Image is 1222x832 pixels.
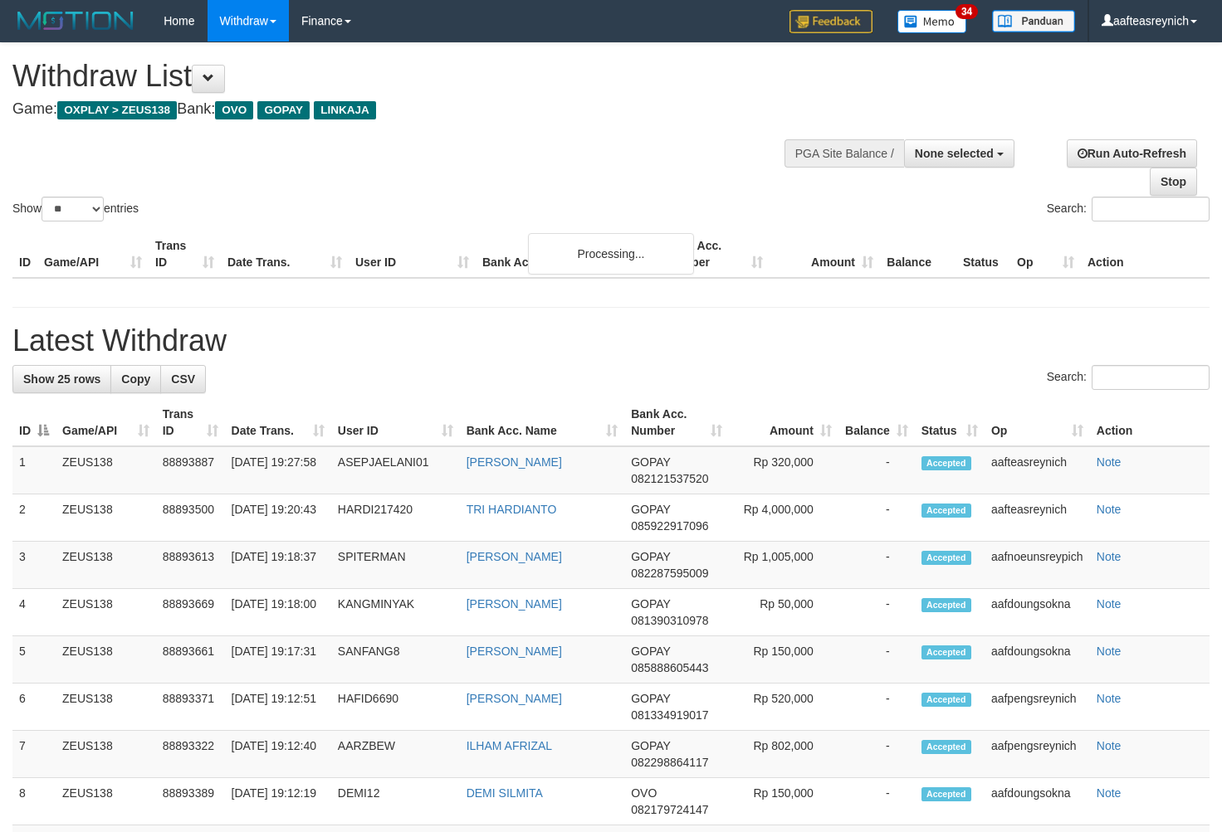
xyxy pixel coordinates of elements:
td: 7 [12,731,56,778]
td: ZEUS138 [56,636,156,684]
span: Accepted [921,551,971,565]
a: Note [1097,455,1122,469]
th: Status: activate to sort column ascending [915,399,985,446]
td: [DATE] 19:17:31 [225,636,331,684]
td: - [838,542,915,589]
label: Search: [1047,365,1210,390]
span: Copy 082287595009 to clipboard [631,567,708,580]
td: 88893613 [156,542,225,589]
th: Game/API: activate to sort column ascending [56,399,156,446]
td: SPITERMAN [331,542,460,589]
td: aafdoungsokna [985,589,1090,636]
td: Rp 150,000 [729,636,838,684]
span: GOPAY [631,455,670,469]
span: Copy 085888605443 to clipboard [631,661,708,674]
th: Op: activate to sort column ascending [985,399,1090,446]
td: SANFANG8 [331,636,460,684]
th: ID [12,231,37,278]
td: ZEUS138 [56,684,156,731]
th: Action [1081,231,1210,278]
td: 88893389 [156,778,225,825]
td: [DATE] 19:18:37 [225,542,331,589]
td: - [838,731,915,778]
td: - [838,684,915,731]
span: Accepted [921,456,971,470]
th: Date Trans.: activate to sort column ascending [225,399,331,446]
a: Run Auto-Refresh [1067,139,1197,168]
td: aafteasreynich [985,494,1090,542]
td: 8 [12,778,56,825]
td: ZEUS138 [56,731,156,778]
td: ZEUS138 [56,494,156,542]
th: Amount: activate to sort column ascending [729,399,838,446]
td: [DATE] 19:27:58 [225,446,331,494]
td: aafteasreynich [985,446,1090,494]
a: Note [1097,503,1122,516]
th: Action [1090,399,1210,446]
th: Bank Acc. Number [659,231,770,278]
input: Search: [1092,365,1210,390]
img: Feedback.jpg [789,10,873,33]
td: - [838,589,915,636]
label: Search: [1047,197,1210,221]
img: panduan.png [992,10,1075,32]
td: 1 [12,446,56,494]
th: Status [956,231,1010,278]
td: - [838,494,915,542]
th: Date Trans. [221,231,349,278]
td: - [838,778,915,825]
td: 4 [12,589,56,636]
a: [PERSON_NAME] [467,550,562,563]
a: Note [1097,739,1122,752]
a: DEMI SILMITA [467,786,543,800]
td: Rp 50,000 [729,589,838,636]
td: Rp 150,000 [729,778,838,825]
span: OVO [631,786,657,800]
span: Copy [121,372,150,386]
span: Accepted [921,693,971,707]
th: Trans ID: activate to sort column ascending [156,399,225,446]
a: CSV [160,365,206,393]
a: Note [1097,597,1122,611]
td: aafpengsreynich [985,731,1090,778]
th: Game/API [37,231,149,278]
a: Note [1097,692,1122,705]
td: [DATE] 19:12:19 [225,778,331,825]
span: Copy 081334919017 to clipboard [631,708,708,722]
a: TRI HARDIANTO [467,503,557,516]
a: [PERSON_NAME] [467,692,562,705]
td: AARZBEW [331,731,460,778]
span: Accepted [921,598,971,612]
span: Accepted [921,740,971,754]
td: ZEUS138 [56,542,156,589]
th: User ID [349,231,476,278]
span: Copy 082121537520 to clipboard [631,472,708,485]
td: ZEUS138 [56,589,156,636]
span: Copy 082179724147 to clipboard [631,803,708,816]
th: User ID: activate to sort column ascending [331,399,460,446]
span: GOPAY [631,645,670,658]
td: 88893669 [156,589,225,636]
th: Balance: activate to sort column ascending [838,399,915,446]
td: HAFID6690 [331,684,460,731]
td: 6 [12,684,56,731]
td: ASEPJAELANI01 [331,446,460,494]
th: Bank Acc. Name [476,231,659,278]
span: Copy 085922917096 to clipboard [631,519,708,533]
th: Amount [770,231,880,278]
td: [DATE] 19:18:00 [225,589,331,636]
a: [PERSON_NAME] [467,455,562,469]
input: Search: [1092,197,1210,221]
th: Bank Acc. Name: activate to sort column ascending [460,399,625,446]
td: aafdoungsokna [985,778,1090,825]
span: CSV [171,372,195,386]
span: Accepted [921,504,971,518]
td: 88893500 [156,494,225,542]
td: - [838,636,915,684]
span: None selected [915,147,994,160]
span: OXPLAY > ZEUS138 [57,101,177,119]
td: - [838,446,915,494]
td: 88893887 [156,446,225,494]
span: Accepted [921,787,971,801]
td: 2 [12,494,56,542]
